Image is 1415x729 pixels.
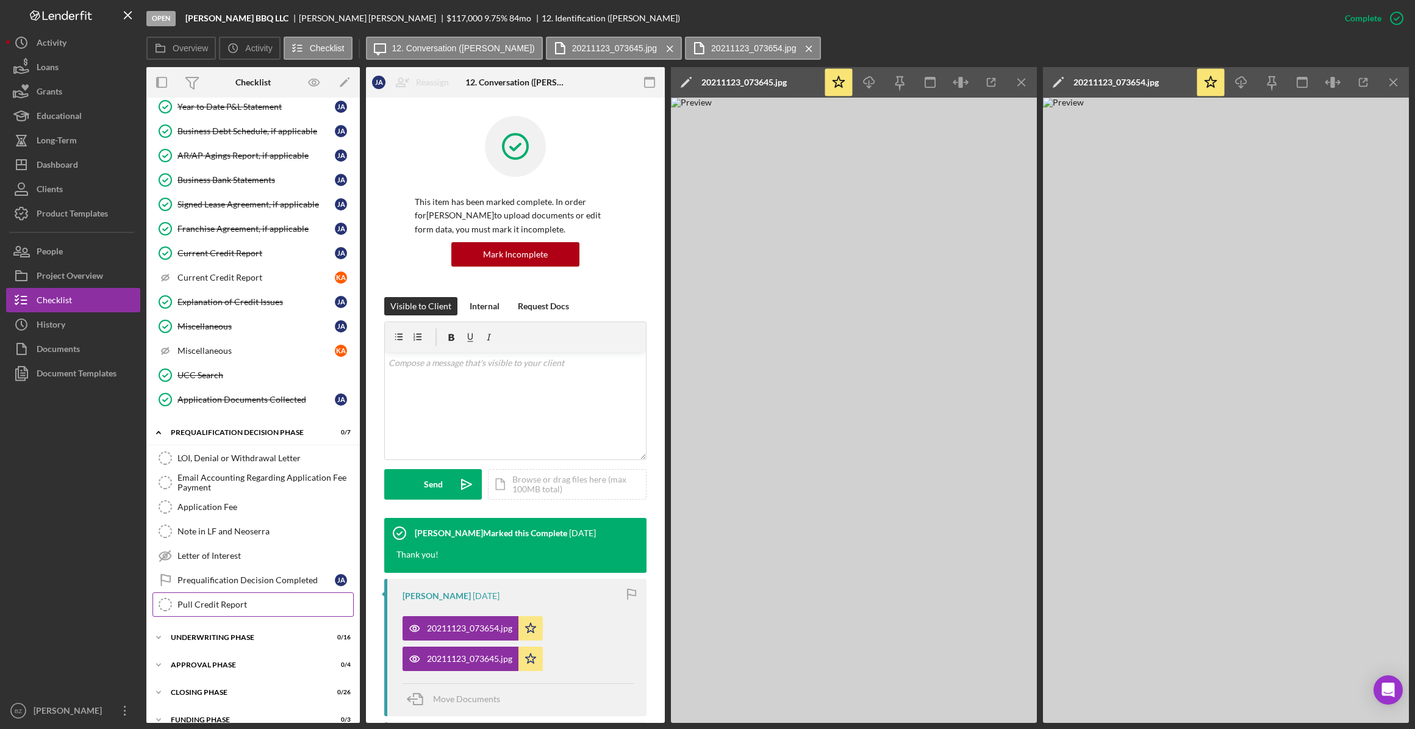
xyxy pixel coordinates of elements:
[6,288,140,312] button: Checklist
[152,470,354,495] a: Email Accounting Regarding Application Fee Payment
[335,296,347,308] div: J A
[6,128,140,153] button: Long-Term
[427,623,512,633] div: 20211123_073654.jpg
[335,149,347,162] div: J A
[335,320,347,332] div: J A
[6,264,140,288] button: Project Overview
[335,101,347,113] div: J A
[335,393,347,406] div: J A
[177,551,353,561] div: Letter of Interest
[152,363,354,387] a: UCC Search
[542,13,680,23] div: 12. Identification ([PERSON_NAME])
[152,592,354,617] a: Pull Credit Report
[37,31,66,58] div: Activity
[37,55,59,82] div: Loans
[37,201,108,229] div: Product Templates
[152,314,354,339] a: MiscellaneousJA
[37,312,65,340] div: History
[6,698,140,723] button: BZ[PERSON_NAME]
[37,104,82,131] div: Educational
[152,519,354,544] a: Note in LF and Neoserra
[299,13,446,23] div: [PERSON_NAME] [PERSON_NAME]
[284,37,353,60] button: Checklist
[484,13,507,23] div: 9.75 %
[335,271,347,284] div: K A
[6,55,140,79] button: Loans
[177,126,335,136] div: Business Debt Schedule, if applicable
[177,526,353,536] div: Note in LF and Neoserra
[335,174,347,186] div: J A
[366,70,461,95] button: JAReassign
[177,224,335,234] div: Franchise Agreement, if applicable
[711,43,796,53] label: 20211123_073654.jpg
[235,77,271,87] div: Checklist
[415,195,616,236] p: This item has been marked complete. In order for [PERSON_NAME] to upload documents or edit form d...
[6,79,140,104] a: Grants
[546,37,682,60] button: 20211123_073645.jpg
[1043,98,1409,723] img: Preview
[37,153,78,180] div: Dashboard
[384,469,482,500] button: Send
[171,689,320,696] div: Closing Phase
[37,239,63,267] div: People
[572,43,657,53] label: 20211123_073645.jpg
[1073,77,1159,87] div: 20211123_073654.jpg
[464,297,506,315] button: Internal
[152,217,354,241] a: Franchise Agreement, if applicableJA
[424,469,443,500] div: Send
[6,312,140,337] a: History
[152,143,354,168] a: AR/AP Agings Report, if applicableJA
[171,661,320,669] div: Approval Phase
[396,548,439,561] div: Thank you!
[509,13,531,23] div: 84 mo
[177,473,353,492] div: Email Accounting Regarding Application Fee Payment
[152,446,354,470] a: LOI, Denial or Withdrawal Letter
[177,102,335,112] div: Year to Date P&L Statement
[329,634,351,641] div: 0 / 16
[177,321,335,331] div: Miscellaneous
[37,177,63,204] div: Clients
[152,241,354,265] a: Current Credit ReportJA
[329,716,351,724] div: 0 / 3
[335,223,347,235] div: J A
[6,177,140,201] button: Clients
[403,616,543,641] button: 20211123_073654.jpg
[177,273,335,282] div: Current Credit Report
[372,76,385,89] div: J A
[37,128,77,156] div: Long-Term
[177,151,335,160] div: AR/AP Agings Report, if applicable
[403,591,471,601] div: [PERSON_NAME]
[416,70,449,95] div: Reassign
[37,361,116,389] div: Document Templates
[384,297,457,315] button: Visible to Client
[329,661,351,669] div: 0 / 4
[177,297,335,307] div: Explanation of Credit Issues
[392,43,535,53] label: 12. Conversation ([PERSON_NAME])
[366,37,543,60] button: 12. Conversation ([PERSON_NAME])
[451,242,579,267] button: Mark Incomplete
[152,168,354,192] a: Business Bank StatementsJA
[177,175,335,185] div: Business Bank Statements
[6,104,140,128] button: Educational
[37,264,103,291] div: Project Overview
[335,125,347,137] div: J A
[173,43,208,53] label: Overview
[6,201,140,226] button: Product Templates
[146,11,176,26] div: Open
[177,346,335,356] div: Miscellaneous
[335,198,347,210] div: J A
[1374,675,1403,705] div: Open Intercom Messenger
[671,98,1037,723] img: Preview
[152,119,354,143] a: Business Debt Schedule, if applicableJA
[6,337,140,361] button: Documents
[685,37,821,60] button: 20211123_073654.jpg
[310,43,345,53] label: Checklist
[403,684,512,714] button: Move Documents
[415,528,567,538] div: [PERSON_NAME] Marked this Complete
[152,192,354,217] a: Signed Lease Agreement, if applicableJA
[6,239,140,264] a: People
